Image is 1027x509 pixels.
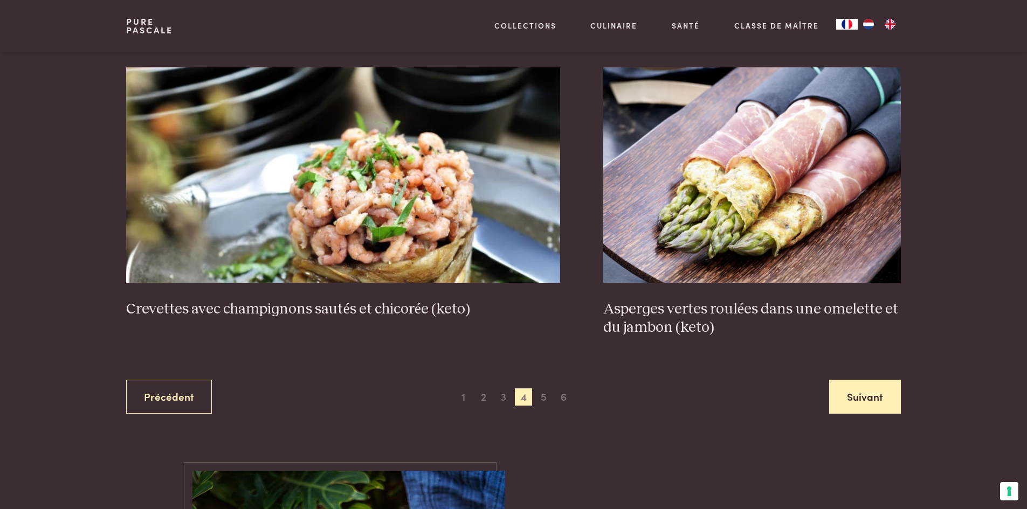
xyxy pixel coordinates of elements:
a: Culinaire [590,20,637,31]
a: EN [879,19,901,30]
a: NL [858,19,879,30]
button: Vos préférences en matière de consentement pour les technologies de suivi [1000,482,1018,500]
h3: Asperges vertes roulées dans une omelette et du jambon (keto) [603,300,901,337]
img: Crevettes avec champignons sautés et chicorée (keto) [126,67,560,283]
span: 5 [535,388,552,406]
a: Suivant [829,380,901,414]
img: Asperges vertes roulées dans une omelette et du jambon (keto) [603,67,901,283]
a: Collections [494,20,556,31]
h3: Crevettes avec champignons sautés et chicorée (keto) [126,300,560,319]
a: Asperges vertes roulées dans une omelette et du jambon (keto) Asperges vertes roulées dans une om... [603,67,901,337]
span: 1 [455,388,472,406]
aside: Language selected: Français [836,19,901,30]
a: Classe de maître [734,20,819,31]
a: Précédent [126,380,212,414]
span: 2 [475,388,492,406]
a: FR [836,19,858,30]
span: 3 [495,388,512,406]
ul: Language list [858,19,901,30]
span: 6 [555,388,573,406]
a: Crevettes avec champignons sautés et chicorée (keto) Crevettes avec champignons sautés et chicoré... [126,67,560,318]
div: Language [836,19,858,30]
a: PurePascale [126,17,173,34]
span: 4 [515,388,532,406]
a: Santé [672,20,700,31]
